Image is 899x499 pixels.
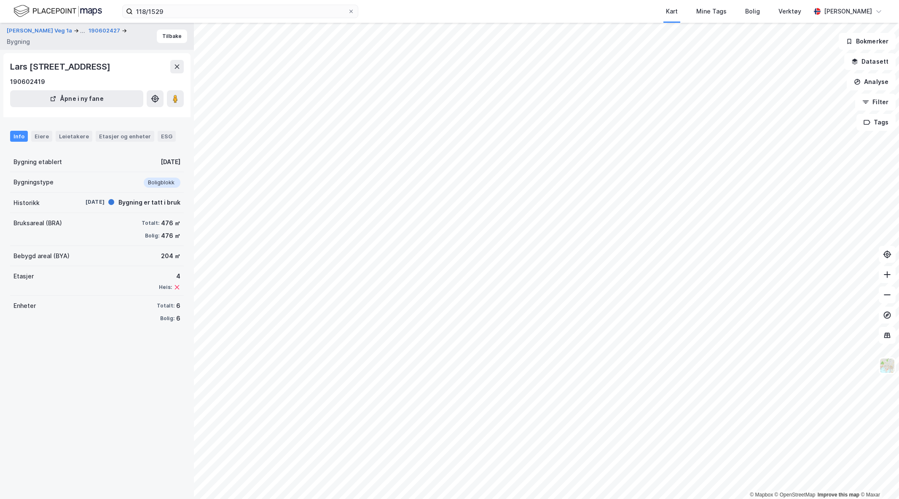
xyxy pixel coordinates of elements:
div: Leietakere [56,131,92,142]
button: 190602427 [89,27,122,35]
div: Eiere [31,131,52,142]
button: Bokmerker [839,33,896,50]
button: Analyse [847,73,896,90]
div: Bolig: [160,315,174,322]
div: Bygning er tatt i bruk [118,197,180,208]
img: logo.f888ab2527a4732fd821a326f86c7f29.svg [13,4,102,19]
div: 476 ㎡ [161,231,180,241]
button: Datasett [844,53,896,70]
div: Etasjer [13,271,34,281]
div: Kontrollprogram for chat [857,459,899,499]
div: ... [80,26,85,36]
div: ESG [158,131,176,142]
div: [PERSON_NAME] [824,6,872,16]
div: 4 [159,271,180,281]
div: Bolig [745,6,760,16]
div: 6 [176,301,180,311]
div: Bygning [7,37,30,47]
div: Heis: [159,284,172,291]
div: Verktøy [778,6,801,16]
iframe: Chat Widget [857,459,899,499]
div: Etasjer og enheter [99,132,151,140]
a: OpenStreetMap [775,492,816,498]
div: Historikk [13,198,40,208]
div: Kart [666,6,678,16]
div: Info [10,131,28,142]
input: Søk på adresse, matrikkel, gårdeiere, leietakere eller personer [133,5,348,18]
div: 204 ㎡ [161,251,180,261]
div: Bruksareal (BRA) [13,218,62,228]
a: Mapbox [750,492,773,498]
div: Bygningstype [13,177,54,187]
a: Improve this map [818,492,859,498]
div: Lars [STREET_ADDRESS] [10,60,112,73]
div: 476 ㎡ [161,218,180,228]
button: [PERSON_NAME] Veg 1a [7,26,74,36]
img: Z [879,358,895,374]
button: Tilbake [157,30,187,43]
div: Totalt: [157,302,174,309]
div: Mine Tags [696,6,727,16]
div: Enheter [13,301,36,311]
div: [DATE] [161,157,180,167]
div: 6 [176,313,180,324]
div: 190602419 [10,77,45,87]
button: Tags [856,114,896,131]
div: Totalt: [142,220,159,227]
div: Bygning etablert [13,157,62,167]
div: Bebygd areal (BYA) [13,251,70,261]
div: [DATE] [71,198,105,206]
button: Åpne i ny fane [10,90,143,107]
div: Bolig: [145,232,159,239]
button: Filter [855,94,896,111]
